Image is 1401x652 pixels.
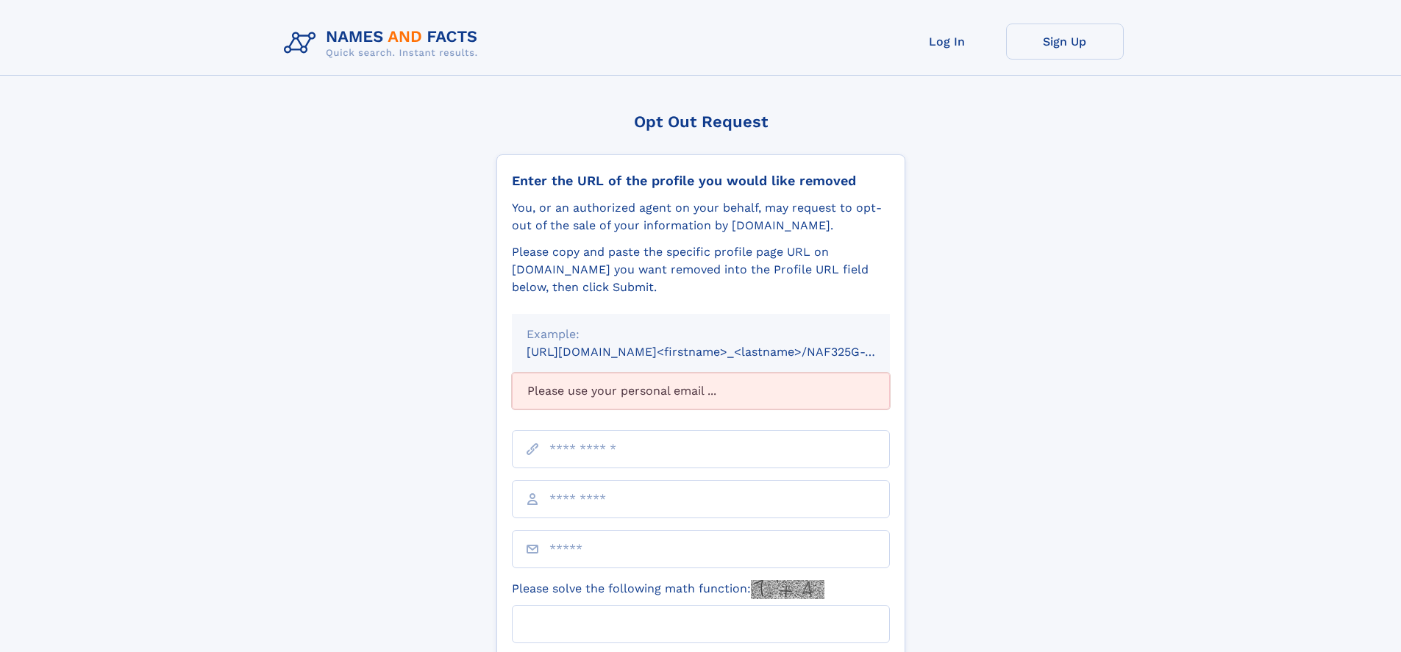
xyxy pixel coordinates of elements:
div: Please copy and paste the specific profile page URL on [DOMAIN_NAME] you want removed into the Pr... [512,243,890,296]
label: Please solve the following math function: [512,580,824,599]
a: Log In [888,24,1006,60]
div: Enter the URL of the profile you would like removed [512,173,890,189]
img: Logo Names and Facts [278,24,490,63]
small: [URL][DOMAIN_NAME]<firstname>_<lastname>/NAF325G-xxxxxxxx [527,345,918,359]
div: Please use your personal email ... [512,373,890,409]
div: Example: [527,326,875,343]
a: Sign Up [1006,24,1124,60]
div: You, or an authorized agent on your behalf, may request to opt-out of the sale of your informatio... [512,199,890,234]
div: Opt Out Request [496,112,905,131]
